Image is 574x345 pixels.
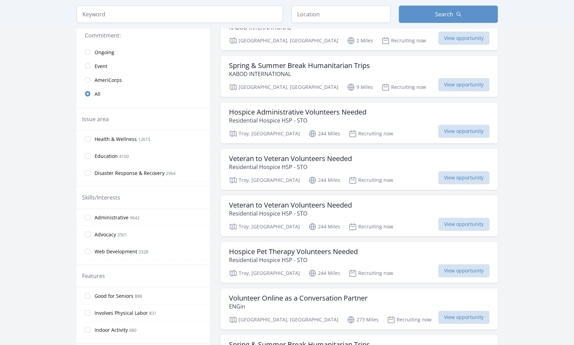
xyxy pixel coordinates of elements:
[85,293,90,298] input: Good for Seniors 888
[229,209,352,218] p: Residential Hospice HSP - STO
[95,91,100,98] span: All
[229,36,338,45] p: [GEOGRAPHIC_DATA], [GEOGRAPHIC_DATA]
[85,310,90,315] input: Involves Physical Labor 831
[77,87,210,101] a: All
[139,249,148,255] span: 3328
[348,176,393,184] p: Recruiting now
[117,232,127,238] span: 3501
[229,201,352,209] h3: Veteran to Veteran Volunteers Needed
[95,77,122,84] span: AmeriCorps
[229,302,368,311] p: ENGin
[82,272,105,280] legend: Features
[95,310,148,317] span: Involves Physical Labor
[149,310,157,316] span: 831
[347,83,373,91] p: 9 Miles
[85,249,90,254] input: Web Development 3328
[77,6,283,23] input: Keyword
[308,129,340,138] p: 244 Miles
[347,315,379,324] p: 273 Miles
[229,269,300,277] p: Troy, [GEOGRAPHIC_DATA]
[77,59,210,73] a: Event
[229,256,358,264] p: Residential Hospice HSP - STO
[82,115,109,123] legend: Issue area
[119,153,129,159] span: 4100
[138,136,150,142] span: 12615
[229,294,368,302] h3: Volunteer Online as a Conversation Partner
[348,269,393,277] p: Recruiting now
[438,78,489,91] span: View opportunity
[229,247,358,256] h3: Hospice Pet Therapy Volunteers Needed
[229,129,300,138] p: Troy, [GEOGRAPHIC_DATA]
[85,153,90,159] input: Education 4100
[221,149,498,190] a: Veteran to Veteran Volunteers Needed Residential Hospice HSP - STO Troy, [GEOGRAPHIC_DATA] 244 Mi...
[85,214,90,220] input: Administrative 9642
[381,83,426,91] p: Recruiting now
[291,6,390,23] input: Location
[229,315,338,324] p: [GEOGRAPHIC_DATA], [GEOGRAPHIC_DATA]
[95,153,118,160] span: Education
[229,176,300,184] p: Troy, [GEOGRAPHIC_DATA]
[221,9,498,50] a: Spring Break Humanitarian Trip-[GEOGRAPHIC_DATA] KABOD INTERNATIONAL [GEOGRAPHIC_DATA], [GEOGRAPH...
[229,83,338,91] p: [GEOGRAPHIC_DATA], [GEOGRAPHIC_DATA]
[85,31,201,40] legend: Commitment:
[85,170,90,176] input: Disaster Response & Recovery 2964
[229,163,352,171] p: Residential Hospice HSP - STO
[435,10,453,18] span: Search
[85,232,90,237] input: Advocacy 3501
[438,218,489,231] span: View opportunity
[95,248,137,255] span: Web Development
[77,45,210,59] a: Ongoing
[95,170,165,177] span: Disaster Response & Recovery
[95,231,116,238] span: Advocacy
[85,327,90,333] input: Indoor Activity 680
[347,36,373,45] p: 2 Miles
[221,56,498,97] a: Spring & Summer Break Humanitarian Trips KABOD INTERNATIONAL [GEOGRAPHIC_DATA], [GEOGRAPHIC_DATA]...
[95,327,128,334] span: Indoor Activity
[95,136,137,143] span: Health & Wellness
[387,315,432,324] p: Recruiting now
[95,214,129,221] span: Administrative
[229,222,300,231] p: Troy, [GEOGRAPHIC_DATA]
[135,293,142,299] span: 888
[95,293,133,300] span: Good for Seniors
[229,116,367,125] p: Residential Hospice HSP - STO
[438,311,489,324] span: View opportunity
[438,171,489,184] span: View opportunity
[166,170,176,176] span: 2964
[308,269,340,277] p: 244 Miles
[348,222,393,231] p: Recruiting now
[221,288,498,329] a: Volunteer Online as a Conversation Partner ENGin [GEOGRAPHIC_DATA], [GEOGRAPHIC_DATA] 273 Miles R...
[438,264,489,277] span: View opportunity
[438,125,489,138] span: View opportunity
[308,222,340,231] p: 244 Miles
[130,215,140,221] span: 9642
[82,193,120,202] legend: Skills/Interests
[381,36,426,45] p: Recruiting now
[77,73,210,87] a: AmeriCorps
[229,61,370,70] h3: Spring & Summer Break Humanitarian Trips
[348,129,393,138] p: Recruiting now
[399,6,498,23] button: Search
[85,136,90,142] input: Health & Wellness 12615
[229,70,370,78] p: KABOD INTERNATIONAL
[95,49,114,56] span: Ongoing
[129,327,136,333] span: 680
[221,195,498,236] a: Veteran to Veteran Volunteers Needed Residential Hospice HSP - STO Troy, [GEOGRAPHIC_DATA] 244 Mi...
[95,63,107,70] span: Event
[221,242,498,283] a: Hospice Pet Therapy Volunteers Needed Residential Hospice HSP - STO Troy, [GEOGRAPHIC_DATA] 244 M...
[438,32,489,45] span: View opportunity
[308,176,340,184] p: 244 Miles
[229,108,367,116] h3: Hospice Administrative Volunteers Needed
[229,154,352,163] h3: Veteran to Veteran Volunteers Needed
[221,102,498,143] a: Hospice Administrative Volunteers Needed Residential Hospice HSP - STO Troy, [GEOGRAPHIC_DATA] 24...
